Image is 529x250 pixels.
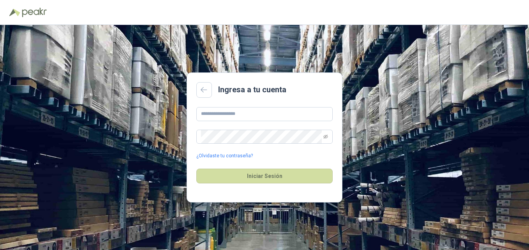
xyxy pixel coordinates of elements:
a: ¿Olvidaste tu contraseña? [196,152,253,160]
button: Iniciar Sesión [196,169,333,183]
h2: Ingresa a tu cuenta [218,84,286,96]
img: Peakr [22,8,47,17]
span: eye-invisible [323,134,328,139]
img: Logo [9,9,20,16]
